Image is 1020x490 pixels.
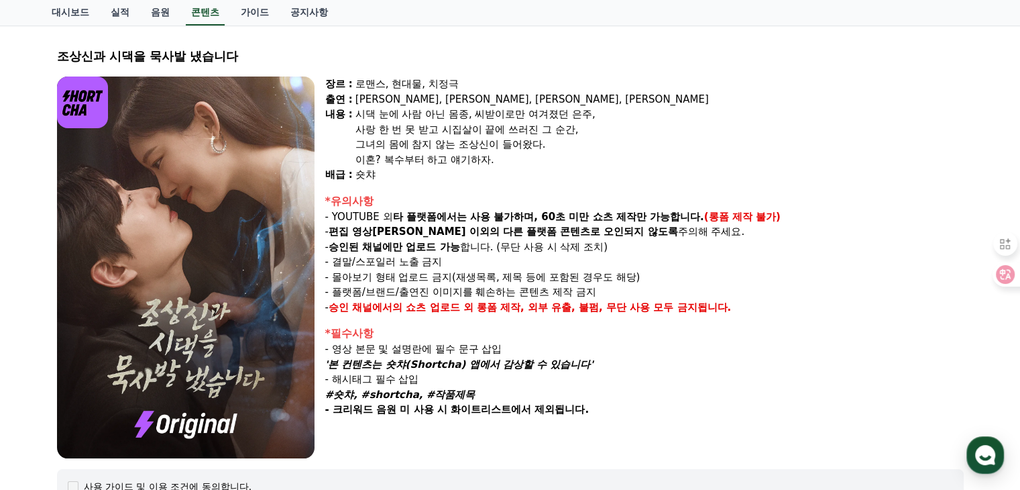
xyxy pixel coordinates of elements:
[42,399,50,409] span: 홈
[57,47,964,66] div: 조상신과 시댁을 묵사발 냈습니다
[325,224,964,240] p: - 주의해 주세요.
[355,92,964,107] div: [PERSON_NAME], [PERSON_NAME], [PERSON_NAME], [PERSON_NAME]
[325,77,353,92] div: 장르 :
[503,226,678,238] strong: 다른 플랫폼 콘텐츠로 오인되지 않도록
[325,107,353,167] div: 내용 :
[207,399,223,409] span: 설정
[325,209,964,225] p: - YOUTUBE 외
[704,211,781,223] strong: (롱폼 제작 불가)
[325,270,964,285] p: - 몰아보기 형태 업로드 금지(재생목록, 제목 등에 포함된 경우도 해당)
[173,379,258,412] a: 설정
[325,300,964,315] p: -
[355,77,964,92] div: 로맨스, 현대물, 치정극
[325,372,964,387] p: - 해시태그 필수 삽입
[325,167,353,183] div: 배급 :
[325,285,964,300] p: - 플랫폼/브랜드/출연진 이미지를 훼손하는 콘텐츠 제작 금지
[325,193,964,209] div: *유의사항
[123,399,139,410] span: 대화
[325,358,593,371] em: '본 컨텐츠는 숏챠(Shortcha) 앱에서 감상할 수 있습니다'
[325,342,964,357] p: - 영상 본문 및 설명란에 필수 문구 삽입
[355,107,964,122] div: 시댁 눈에 사람 아닌 몸종, 씨받이로만 여겨졌던 은주,
[325,240,964,255] p: - 합니다. (무단 사용 시 삭제 조치)
[89,379,173,412] a: 대화
[355,137,964,152] div: 그녀의 몸에 참지 않는 조상신이 들어왔다.
[325,326,964,342] div: *필수사항
[329,226,500,238] strong: 편집 영상[PERSON_NAME] 이외의
[57,77,315,458] img: video
[393,211,704,223] strong: 타 플랫폼에서는 사용 불가하며, 60초 미만 쇼츠 제작만 가능합니다.
[355,152,964,168] div: 이혼? 복수부터 하고 얘기하자.
[325,254,964,270] p: - 결말/스포일러 노출 금지
[4,379,89,412] a: 홈
[329,241,460,253] strong: 승인된 채널에만 업로드 가능
[325,389,475,401] em: #숏챠, #shortcha, #작품제목
[329,301,473,313] strong: 승인 채널에서의 쇼츠 업로드 외
[477,301,732,313] strong: 롱폼 제작, 외부 유출, 불펌, 무단 사용 모두 금지됩니다.
[355,167,964,183] div: 숏챠
[57,77,109,128] img: logo
[325,403,589,415] strong: - 크리워드 음원 미 사용 시 화이트리스트에서 제외됩니다.
[355,122,964,138] div: 사랑 한 번 못 받고 시집살이 끝에 쓰러진 그 순간,
[325,92,353,107] div: 출연 :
